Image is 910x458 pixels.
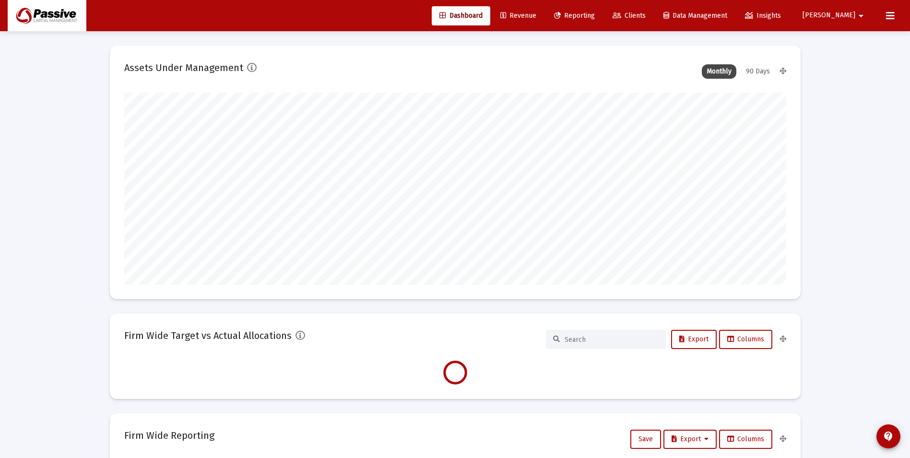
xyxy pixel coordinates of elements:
[727,335,764,343] span: Columns
[565,336,659,344] input: Search
[493,6,544,25] a: Revenue
[803,12,855,20] span: [PERSON_NAME]
[546,6,603,25] a: Reporting
[741,64,775,79] div: 90 Days
[656,6,735,25] a: Data Management
[613,12,646,20] span: Clients
[439,12,483,20] span: Dashboard
[737,6,789,25] a: Insights
[671,330,717,349] button: Export
[500,12,536,20] span: Revenue
[638,435,653,443] span: Save
[124,328,292,343] h2: Firm Wide Target vs Actual Allocations
[663,12,727,20] span: Data Management
[15,6,79,25] img: Dashboard
[605,6,653,25] a: Clients
[663,430,717,449] button: Export
[124,60,243,75] h2: Assets Under Management
[791,6,878,25] button: [PERSON_NAME]
[727,435,764,443] span: Columns
[702,64,736,79] div: Monthly
[679,335,709,343] span: Export
[432,6,490,25] a: Dashboard
[745,12,781,20] span: Insights
[883,431,894,442] mat-icon: contact_support
[630,430,661,449] button: Save
[719,330,772,349] button: Columns
[719,430,772,449] button: Columns
[672,435,709,443] span: Export
[855,6,867,25] mat-icon: arrow_drop_down
[124,428,214,443] h2: Firm Wide Reporting
[554,12,595,20] span: Reporting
